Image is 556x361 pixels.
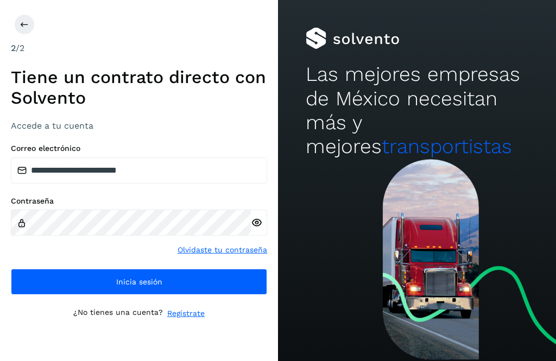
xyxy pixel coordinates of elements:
[11,121,267,131] h3: Accede a tu cuenta
[167,308,205,319] a: Regístrate
[11,67,267,109] h1: Tiene un contrato directo con Solvento
[178,244,267,256] a: Olvidaste tu contraseña
[11,269,267,295] button: Inicia sesión
[11,197,267,206] label: Contraseña
[11,144,267,153] label: Correo electrónico
[306,62,528,159] h2: Las mejores empresas de México necesitan más y mejores
[11,43,16,53] span: 2
[11,42,267,55] div: /2
[382,135,512,158] span: transportistas
[73,308,163,319] p: ¿No tienes una cuenta?
[116,278,162,286] span: Inicia sesión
